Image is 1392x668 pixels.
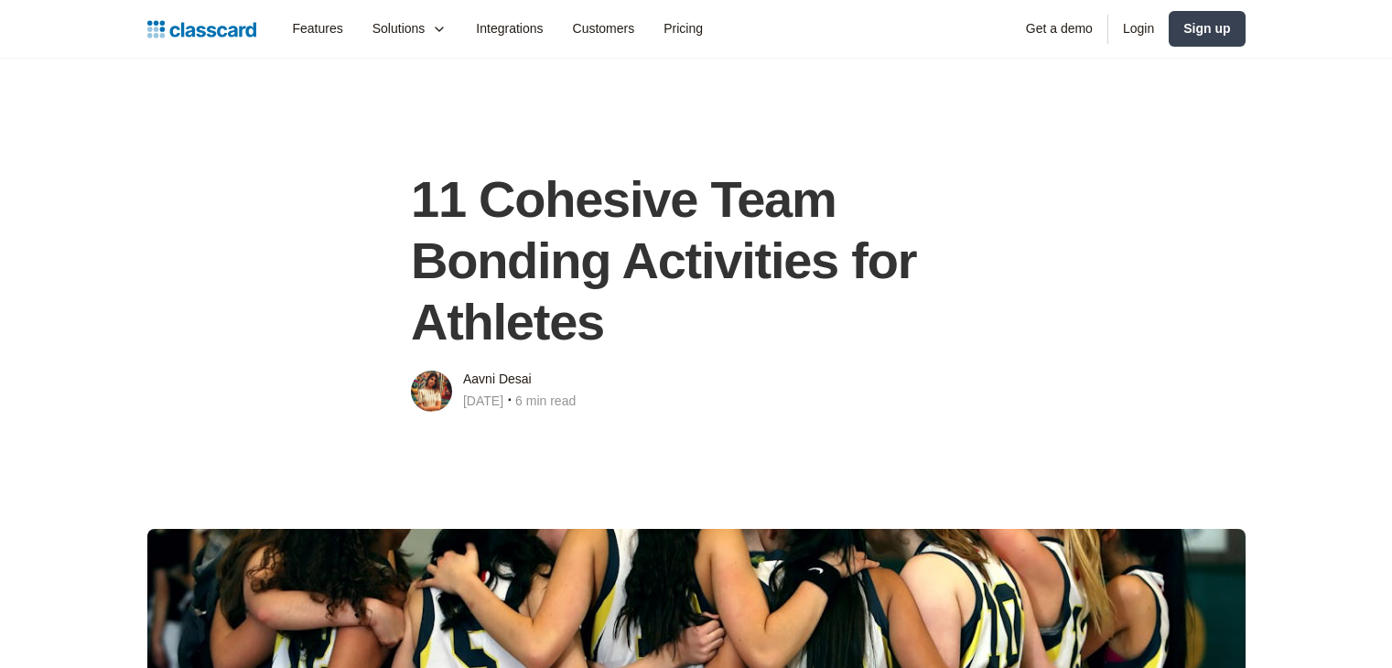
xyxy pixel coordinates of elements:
[278,8,358,49] a: Features
[358,8,462,49] div: Solutions
[372,19,426,38] div: Solutions
[463,368,532,390] div: Aavni Desai
[461,8,557,49] a: Integrations
[1011,8,1107,49] a: Get a demo
[411,168,981,353] h1: 11 Cohesive Team Bonding Activities for Athletes
[1183,19,1230,38] div: Sign up
[147,16,256,42] a: home
[463,390,503,412] div: [DATE]
[515,390,576,412] div: 6 min read
[1169,11,1245,47] a: Sign up
[1108,8,1169,49] a: Login
[503,390,515,415] div: ‧
[558,8,650,49] a: Customers
[649,8,718,49] a: Pricing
